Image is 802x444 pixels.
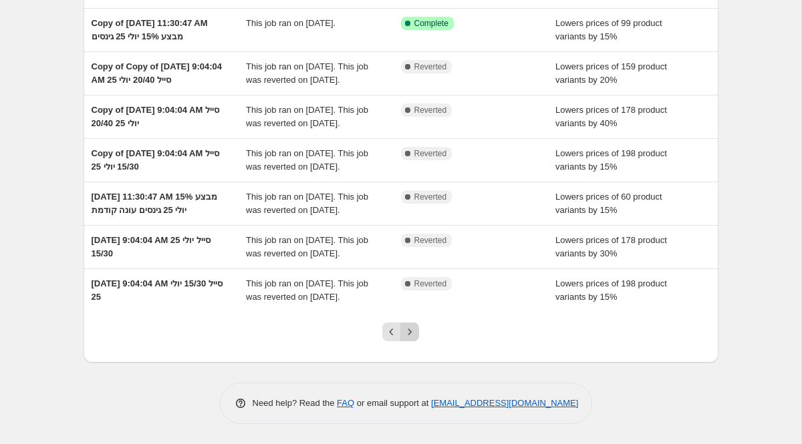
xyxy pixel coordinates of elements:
span: Reverted [414,148,447,159]
span: Lowers prices of 178 product variants by 30% [555,235,667,258]
a: [EMAIL_ADDRESS][DOMAIN_NAME] [431,398,578,408]
span: Lowers prices of 99 product variants by 15% [555,18,662,41]
span: Lowers prices of 178 product variants by 40% [555,105,667,128]
span: Copy of [DATE] 9:04:04 AM סייל יולי 25 20/40 [92,105,219,128]
span: Lowers prices of 159 product variants by 20% [555,61,667,85]
span: Reverted [414,105,447,116]
span: This job ran on [DATE]. This job was reverted on [DATE]. [246,148,368,172]
span: Copy of [DATE] 11:30:47 AM מבצע 15% יולי 25 גינסים [92,18,208,41]
span: Lowers prices of 198 product variants by 15% [555,278,667,302]
span: This job ran on [DATE]. This job was reverted on [DATE]. [246,192,368,215]
span: Reverted [414,192,447,202]
span: Lowers prices of 60 product variants by 15% [555,192,662,215]
span: This job ran on [DATE]. This job was reverted on [DATE]. [246,235,368,258]
span: This job ran on [DATE]. [246,18,336,28]
span: Need help? Read the [253,398,338,408]
span: Reverted [414,61,447,72]
span: Reverted [414,235,447,246]
button: Next [400,322,419,341]
span: [DATE] 9:04:04 AM סייל 15/30 יולי 25 [92,278,223,302]
button: Previous [382,322,401,341]
span: This job ran on [DATE]. This job was reverted on [DATE]. [246,278,368,302]
span: This job ran on [DATE]. This job was reverted on [DATE]. [246,61,368,85]
span: Copy of Copy of [DATE] 9:04:04 AM סייל 20/40 יולי 25 [92,61,223,85]
span: Copy of [DATE] 9:04:04 AM סייל 15/30 יולי 25 [92,148,219,172]
span: Lowers prices of 198 product variants by 15% [555,148,667,172]
a: FAQ [337,398,354,408]
nav: Pagination [382,322,419,341]
span: Complete [414,18,448,29]
span: This job ran on [DATE]. This job was reverted on [DATE]. [246,105,368,128]
span: Reverted [414,278,447,289]
span: or email support at [354,398,431,408]
span: [DATE] 9:04:04 AM סייל יולי 25 15/30 [92,235,211,258]
span: [DATE] 11:30:47 AM מבצע 15% יולי 25 גינסים עונה קודמת [92,192,217,215]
